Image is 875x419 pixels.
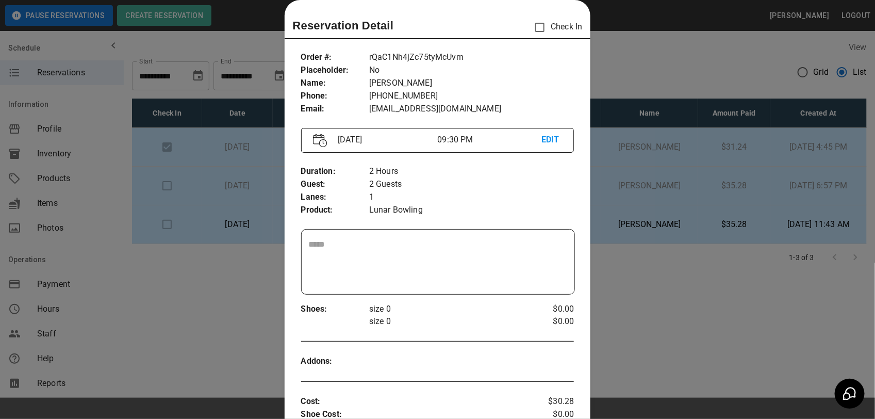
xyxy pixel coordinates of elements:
[301,51,369,64] p: Order # :
[529,395,574,408] p: $30.28
[369,204,574,217] p: Lunar Bowling
[369,178,574,191] p: 2 Guests
[301,204,369,217] p: Product :
[313,134,327,148] img: Vector
[541,134,562,147] p: EDIT
[301,355,369,368] p: Addons :
[369,191,574,204] p: 1
[369,303,529,315] p: size 0
[301,395,529,408] p: Cost :
[369,51,574,64] p: rQaC1Nh4jZc75tyMcUvm
[369,90,574,103] p: [PHONE_NUMBER]
[334,134,438,146] p: [DATE]
[301,64,369,77] p: Placeholder :
[301,77,369,90] p: Name :
[369,315,529,328] p: size 0
[369,77,574,90] p: [PERSON_NAME]
[437,134,541,146] p: 09:30 PM
[369,64,574,77] p: No
[301,178,369,191] p: Guest :
[301,191,369,204] p: Lanes :
[369,103,574,116] p: [EMAIL_ADDRESS][DOMAIN_NAME]
[301,103,369,116] p: Email :
[369,165,574,178] p: 2 Hours
[529,315,574,328] p: $0.00
[301,90,369,103] p: Phone :
[301,165,369,178] p: Duration :
[301,303,369,316] p: Shoes :
[529,17,582,38] p: Check In
[529,303,574,315] p: $0.00
[293,17,394,34] p: Reservation Detail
